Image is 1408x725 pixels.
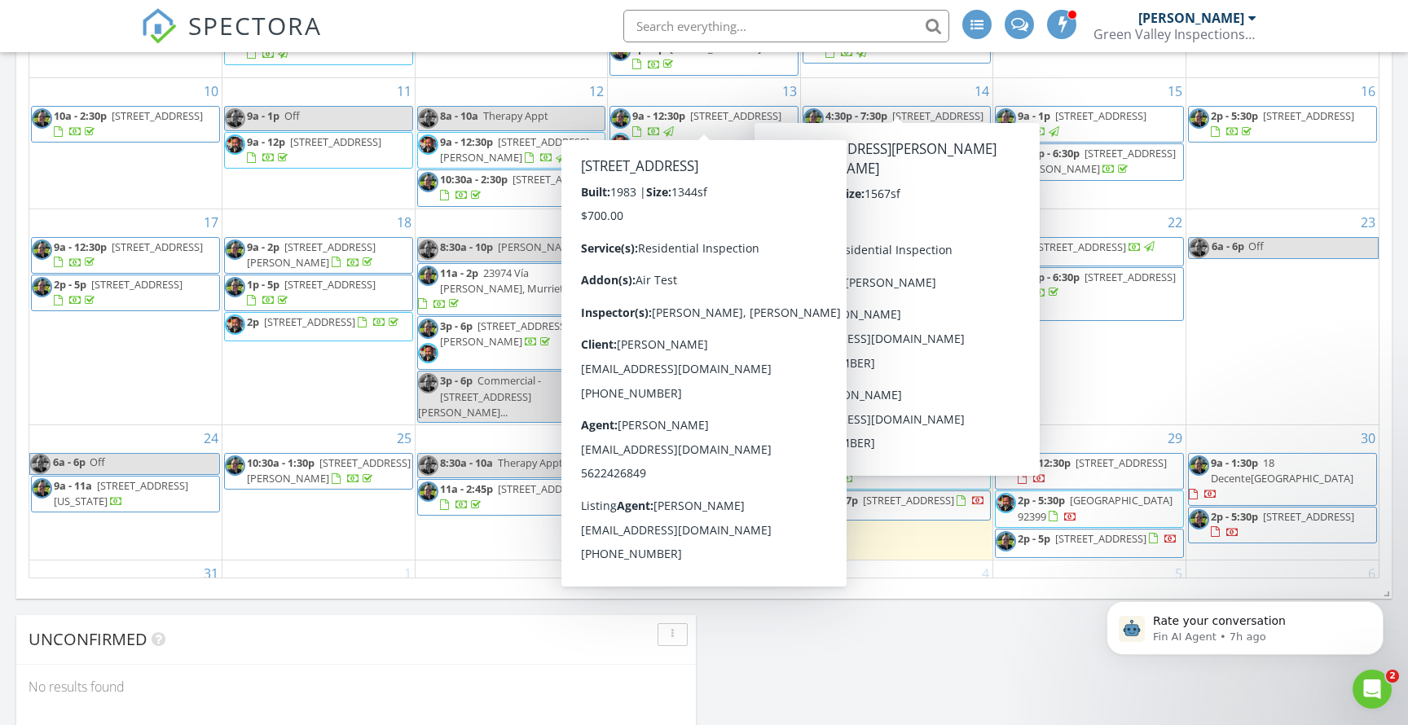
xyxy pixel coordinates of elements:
[1211,108,1258,123] span: 2p - 5:30p
[417,479,606,516] a: 11a - 2:45p [STREET_ADDRESS]
[91,277,183,292] span: [STREET_ADDRESS]
[610,239,631,260] img: snip20250410_4.png
[1186,560,1379,615] td: Go to September 6, 2025
[225,455,245,476] img: snip20250410_4.png
[610,108,631,129] img: snip20250410_4.png
[803,490,992,520] a: 4p - 7p [STREET_ADDRESS]
[609,350,799,387] a: 4p - 8:15p [STREET_ADDRESS]
[418,319,438,339] img: snip20250410_4.png
[825,29,954,59] a: 4p - 7p [STREET_ADDRESS]
[1018,270,1080,284] span: 1:30p - 6:30p
[993,560,1186,615] td: Go to September 5, 2025
[418,172,438,192] img: snip20250410_4.png
[415,425,608,560] td: Go to August 26, 2025
[800,560,993,615] td: Go to September 4, 2025
[32,108,52,129] img: snip20250410_4.png
[803,314,824,335] img: snip20250410_4.png
[30,454,51,474] img: snip20250410_4.png
[54,239,203,270] a: 9a - 12:30p [STREET_ADDRESS]
[418,373,541,419] span: Commercial - [STREET_ADDRESS][PERSON_NAME]...
[610,277,631,297] img: snip20250410_3.png
[825,239,954,270] a: 9a - 1p [STREET_ADDRESS]
[1386,670,1399,683] span: 2
[825,314,954,345] a: 4p - 8p [STREET_ADDRESS][US_STATE]
[31,476,220,512] a: 9a - 11a [STREET_ADDRESS][US_STATE]
[247,455,411,486] span: [STREET_ADDRESS][PERSON_NAME]
[593,560,607,587] a: Go to September 2, 2025
[1211,108,1354,138] a: 2p - 5:30p [STREET_ADDRESS]
[609,275,799,311] a: 1p - 4p 27330 Two Cellos Wy , Menifee 92586
[632,455,665,470] span: 7a - 7p
[284,277,376,292] span: [STREET_ADDRESS]
[417,132,606,169] a: 9a - 12:30p [STREET_ADDRESS][PERSON_NAME]
[418,239,438,260] img: snip20250410_4.png
[90,455,105,469] span: Off
[401,560,415,587] a: Go to September 1, 2025
[440,373,473,388] span: 3p - 6p
[200,560,222,587] a: Go to August 31, 2025
[1164,78,1186,104] a: Go to August 15, 2025
[803,106,992,159] a: 4:30p - 7:30p [STREET_ADDRESS][PERSON_NAME][PERSON_NAME]
[825,108,990,138] span: [STREET_ADDRESS][PERSON_NAME][PERSON_NAME]
[247,277,279,292] span: 1p - 5p
[971,78,992,104] a: Go to August 14, 2025
[632,314,761,345] a: 2p - 6p [STREET_ADDRESS]
[16,665,696,709] div: No results found
[993,77,1186,209] td: Go to August 15, 2025
[1076,455,1167,470] span: [STREET_ADDRESS]
[32,239,52,260] img: snip20250410_4.png
[803,455,824,476] img: snip20250410_3.png
[1018,493,1065,507] span: 2p - 5:30p
[632,277,774,307] span: 27330 Two Cellos Wy , Menifee 92586
[803,277,824,297] img: snip20250410_3.png
[31,106,220,143] a: 10a - 2:30p [STREET_ADDRESS]
[803,312,992,349] a: 4p - 8p [STREET_ADDRESS][US_STATE]
[1189,238,1209,258] img: snip20250410_4.png
[417,316,606,370] a: 3p - 6p [STREET_ADDRESS][PERSON_NAME]
[1018,239,1030,254] span: 9a
[200,78,222,104] a: Go to August 10, 2025
[779,425,800,451] a: Go to August 27, 2025
[247,455,411,486] a: 10:30a - 1:30p [STREET_ADDRESS][PERSON_NAME]
[394,425,415,451] a: Go to August 25, 2025
[608,77,801,209] td: Go to August 13, 2025
[1353,670,1392,709] iframe: Intercom live chat
[971,209,992,235] a: Go to August 21, 2025
[608,560,801,615] td: Go to September 3, 2025
[1018,146,1176,176] span: [STREET_ADDRESS][PERSON_NAME]
[779,209,800,235] a: Go to August 20, 2025
[1093,26,1256,42] div: Green Valley Inspections inc
[803,108,990,154] a: 4:30p - 7:30p [STREET_ADDRESS][PERSON_NAME][PERSON_NAME]
[54,277,183,307] a: 2p - 5p [STREET_ADDRESS]
[995,143,1184,180] a: 3:30p - 6:30p [STREET_ADDRESS][PERSON_NAME]
[440,239,493,254] span: 8:30a - 10p
[264,314,355,329] span: [STREET_ADDRESS]
[513,172,604,187] span: [STREET_ADDRESS]
[1018,455,1071,470] span: 9a - 12:30p
[586,209,607,235] a: Go to August 19, 2025
[995,453,1184,490] a: 9a - 12:30p [STREET_ADDRESS]
[996,294,1016,314] img: snip20250410_3.png
[632,353,776,383] a: 4p - 8:15p [STREET_ADDRESS]
[225,134,245,155] img: snip20250410_3.png
[996,493,1016,513] img: snip20250410_3.png
[440,108,478,123] span: 8a - 10a
[623,10,949,42] input: Search everything...
[247,239,376,270] a: 9a - 2p [STREET_ADDRESS][PERSON_NAME]
[224,132,413,169] a: 9a - 12p [STREET_ADDRESS]
[632,353,680,367] span: 4p - 8:15p
[52,454,86,474] span: 6a - 6p
[222,77,416,209] td: Go to August 11, 2025
[632,41,761,71] a: 1p - 4p [STREET_ADDRESS]
[825,277,975,307] a: 10a - 3:30p [STREET_ADDRESS]
[440,266,478,280] span: 11a - 2p
[29,209,222,424] td: Go to August 17, 2025
[247,108,279,123] span: 9a - 1p
[440,481,493,496] span: 11a - 2:45p
[610,163,631,183] img: snip20250410_4.png
[1018,531,1050,546] span: 2p - 5p
[440,481,589,512] a: 11a - 2:45p [STREET_ADDRESS]
[31,275,220,311] a: 2p - 5p [STREET_ADDRESS]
